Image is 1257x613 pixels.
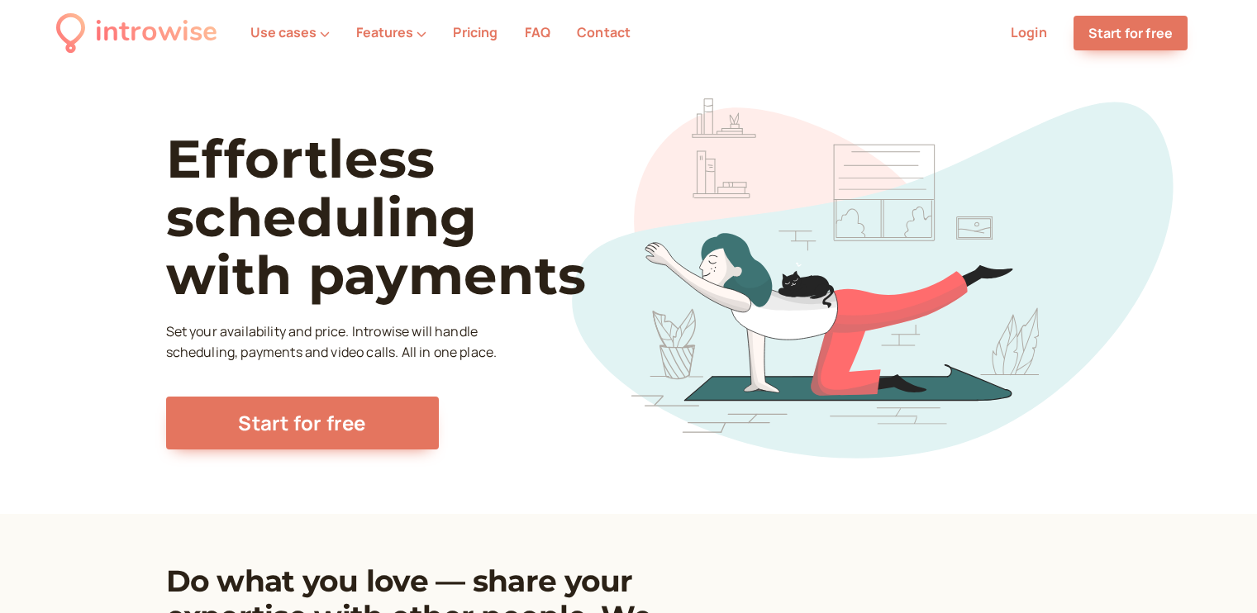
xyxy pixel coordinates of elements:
button: Features [356,25,426,40]
p: Set your availability and price. Introwise will handle scheduling, payments and video calls. All ... [166,321,502,364]
a: Start for free [166,397,439,449]
button: Use cases [250,25,330,40]
a: Pricing [453,23,498,41]
a: Contact [577,23,631,41]
a: Start for free [1074,16,1188,50]
div: introwise [95,10,217,55]
h1: Effortless scheduling with payments [166,130,646,304]
a: introwise [56,10,217,55]
a: Login [1011,23,1047,41]
a: FAQ [525,23,550,41]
